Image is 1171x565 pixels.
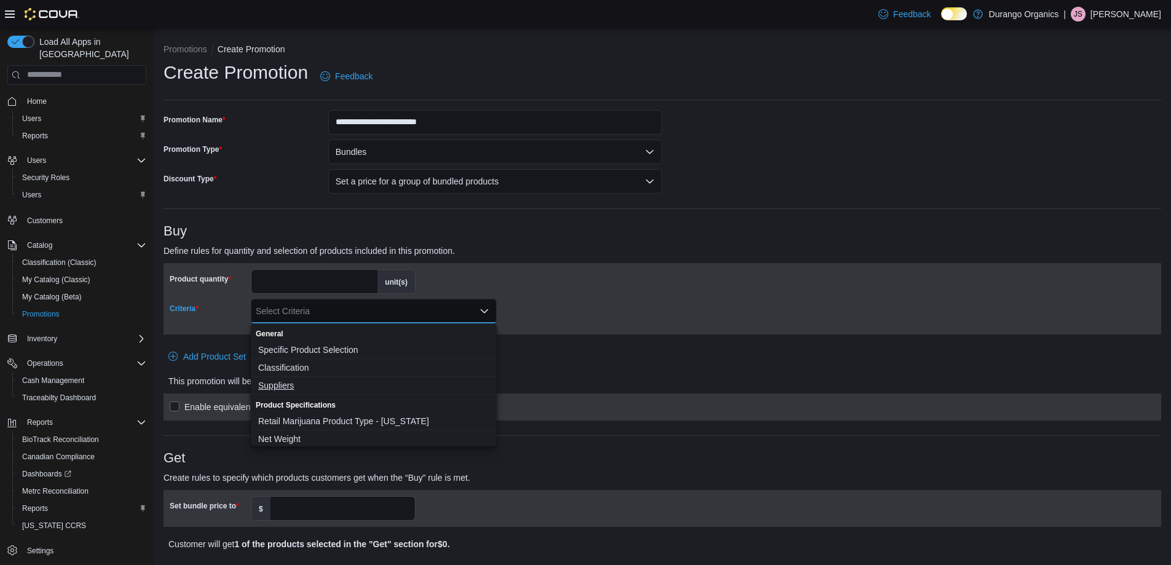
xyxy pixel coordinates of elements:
div: Jordan Soodsma [1071,7,1086,22]
span: Cash Management [22,376,84,385]
button: Bundles [328,140,663,164]
button: Users [12,110,151,127]
a: Feedback [315,64,377,89]
a: Security Roles [17,170,74,185]
p: | [1063,7,1066,22]
span: Washington CCRS [17,518,146,533]
button: Set a price for a group of bundled products [328,169,663,194]
button: Catalog [22,238,57,253]
button: Reports [12,500,151,517]
label: Set bundle price to [170,501,239,511]
button: Users [2,152,151,169]
span: Catalog [22,238,146,253]
p: This promotion will be in effect when a customer buys [168,374,909,389]
span: Promotions [22,309,60,319]
span: Users [17,111,146,126]
button: Reports [12,127,151,144]
div: Product Specifications [251,395,497,413]
button: Inventory [22,331,62,346]
a: Customers [22,213,68,228]
a: Users [17,111,46,126]
p: Create rules to specify which products customers get when the “Buy” rule is met. [164,470,912,485]
span: BioTrack Reconciliation [17,432,146,447]
span: Home [22,93,146,109]
nav: An example of EuiBreadcrumbs [164,43,1161,58]
a: Traceabilty Dashboard [17,390,101,405]
div: General [251,323,497,341]
b: 1 of the products selected in the "Get" section for $0 . [234,539,449,549]
span: Dashboards [22,469,71,479]
button: Home [2,92,151,110]
span: Metrc Reconciliation [22,486,89,496]
a: [US_STATE] CCRS [17,518,91,533]
span: My Catalog (Classic) [17,272,146,287]
span: [US_STATE] CCRS [22,521,86,531]
button: Metrc Reconciliation [12,483,151,500]
span: Retail Marijuana Product Type - [US_STATE] [258,415,489,427]
span: Operations [22,356,146,371]
label: Product quantity [170,274,231,284]
a: Home [22,94,52,109]
span: Dashboards [17,467,146,481]
span: My Catalog (Beta) [17,290,146,304]
button: Promotions [12,306,151,323]
span: My Catalog (Beta) [22,292,82,302]
a: BioTrack Reconciliation [17,432,104,447]
span: Reports [22,504,48,513]
span: Classification (Classic) [17,255,146,270]
a: Feedback [873,2,936,26]
span: Reports [27,417,53,427]
span: Reports [17,128,146,143]
span: Home [27,97,47,106]
label: Promotion Name [164,115,226,125]
span: Suppliers [258,379,489,392]
h3: Buy [164,224,1161,239]
button: My Catalog (Classic) [12,271,151,288]
span: Inventory [27,334,57,344]
button: Close list of options [479,306,489,316]
button: Suppliers [251,377,497,395]
label: Enable equivalency for loose (gram-based) products [170,400,384,414]
span: Users [22,153,146,168]
p: [PERSON_NAME] [1090,7,1161,22]
button: [US_STATE] CCRS [12,517,151,534]
label: Criteria [170,304,199,314]
p: Define rules for quantity and selection of products included in this promotion. [164,243,912,258]
span: Users [22,190,41,200]
button: Security Roles [12,169,151,186]
button: Cash Management [12,372,151,389]
button: Catalog [2,237,151,254]
span: Net Weight [258,433,489,445]
a: Metrc Reconciliation [17,484,93,499]
a: Classification (Classic) [17,255,101,270]
button: Operations [2,355,151,372]
span: Metrc Reconciliation [17,484,146,499]
span: Security Roles [22,173,69,183]
input: Dark Mode [941,7,967,20]
span: Feedback [335,70,373,82]
button: Users [22,153,51,168]
img: Cova [25,8,79,20]
a: Dashboards [12,465,151,483]
button: Reports [2,414,151,431]
span: Catalog [27,240,52,250]
span: Specific Product Selection [258,344,489,356]
button: Users [12,186,151,203]
h1: Create Promotion [164,60,308,85]
span: My Catalog (Classic) [22,275,90,285]
span: Customers [22,212,146,227]
a: Canadian Compliance [17,449,100,464]
button: Retail Marijuana Product Type - Colorado [251,413,497,430]
span: Reports [22,415,146,430]
button: Create Promotion [218,44,285,54]
span: Settings [22,543,146,558]
span: Users [17,188,146,202]
span: Promotions [17,307,146,322]
h3: Get [164,451,1161,465]
button: Operations [22,356,68,371]
button: Classification (Classic) [12,254,151,271]
span: Classification [258,362,489,374]
button: Promotions [164,44,207,54]
span: Users [27,156,46,165]
span: Users [22,114,41,124]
